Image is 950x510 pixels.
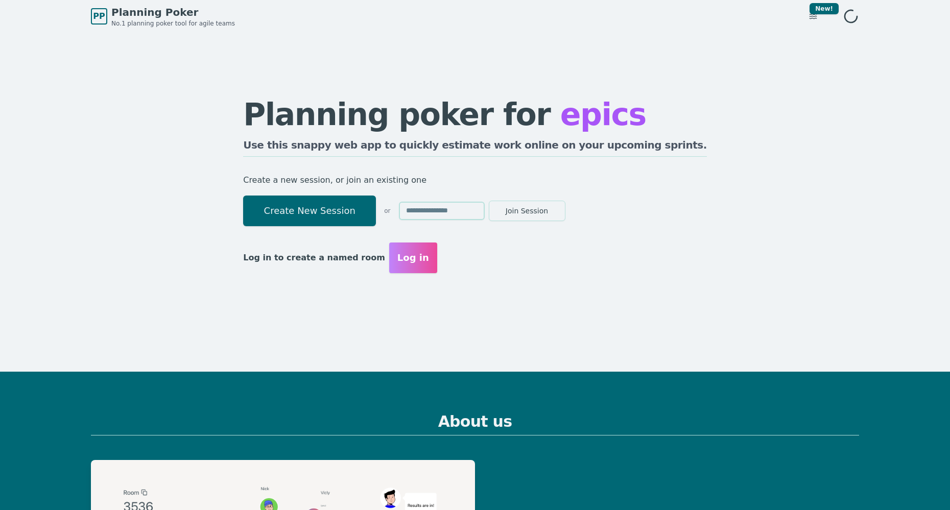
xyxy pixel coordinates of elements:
[243,196,376,226] button: Create New Session
[111,19,235,28] span: No.1 planning poker tool for agile teams
[397,251,429,265] span: Log in
[91,5,235,28] a: PPPlanning PokerNo.1 planning poker tool for agile teams
[804,7,822,26] button: New!
[91,412,859,435] h2: About us
[93,10,105,22] span: PP
[243,138,707,157] h2: Use this snappy web app to quickly estimate work online on your upcoming sprints.
[810,3,839,14] div: New!
[560,96,646,132] span: epics
[489,201,565,221] button: Join Session
[243,99,707,130] h1: Planning poker for
[389,242,437,273] button: Log in
[243,251,385,265] p: Log in to create a named room
[243,173,707,187] p: Create a new session, or join an existing one
[384,207,390,215] span: or
[111,5,235,19] span: Planning Poker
